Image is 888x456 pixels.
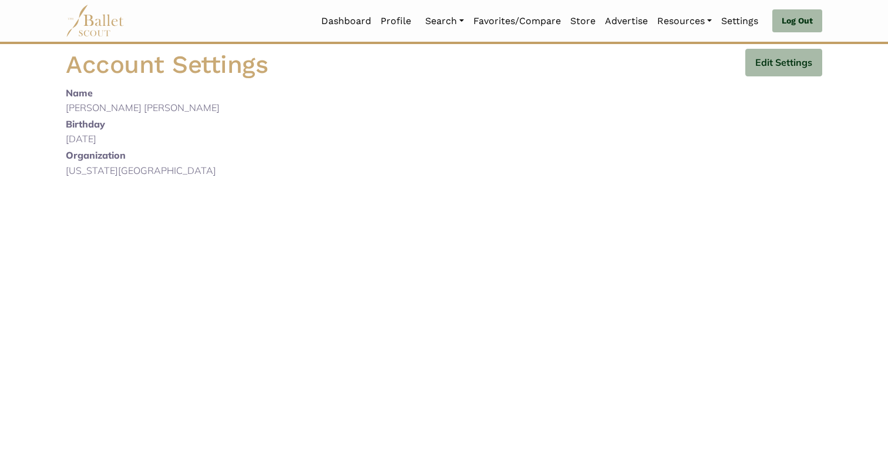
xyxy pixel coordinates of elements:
a: Dashboard [317,9,376,33]
a: Search [421,9,469,33]
a: Store [566,9,600,33]
b: Organization [66,149,126,161]
b: Name [66,87,93,99]
a: Resources [652,9,717,33]
a: Settings [717,9,763,33]
b: Birthday [66,118,105,130]
a: Advertise [600,9,652,33]
a: Favorites/Compare [469,9,566,33]
button: Edit Settings [745,49,822,76]
span: [PERSON_NAME] [144,102,220,113]
a: Log Out [772,9,822,33]
p: [DATE] [66,132,435,147]
a: Profile [376,9,416,33]
span: [PERSON_NAME] [66,102,142,113]
p: [US_STATE][GEOGRAPHIC_DATA] [66,163,435,179]
h1: Account Settings [66,49,268,81]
